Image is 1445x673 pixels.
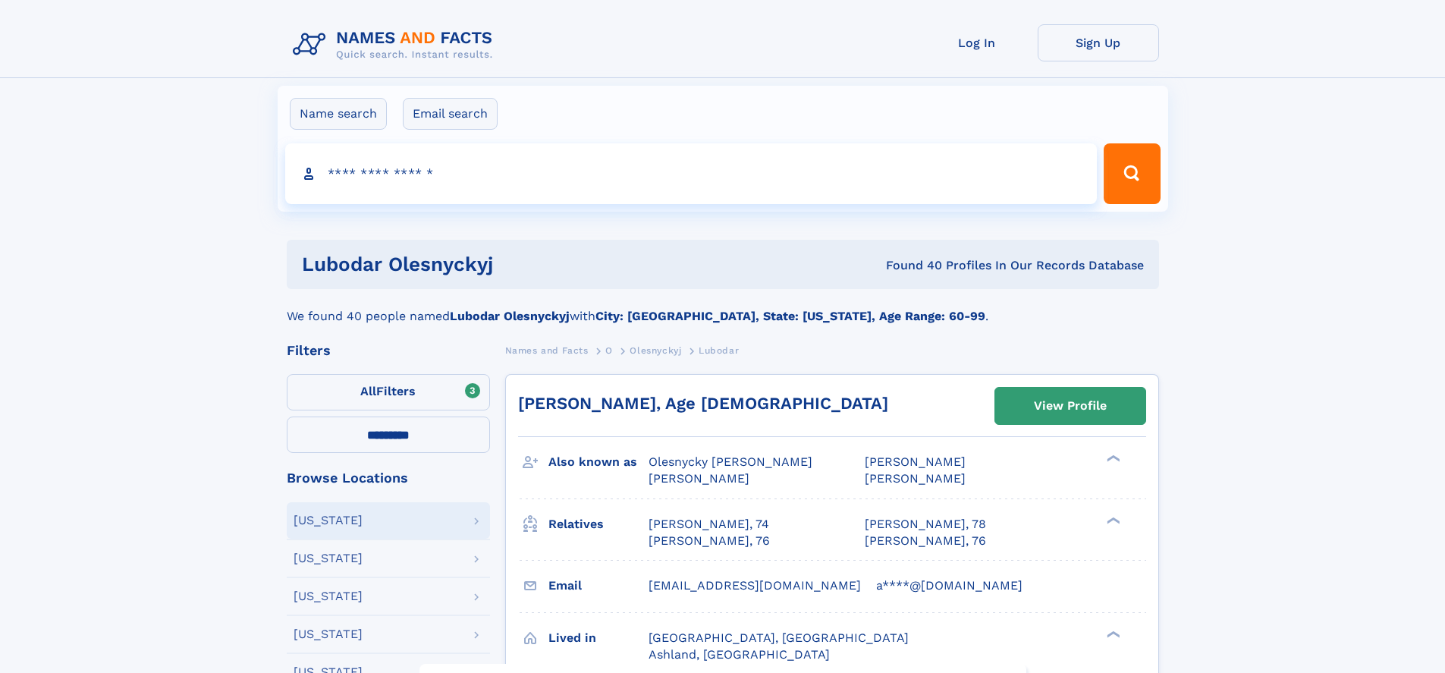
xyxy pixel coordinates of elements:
h3: Email [548,573,649,599]
a: Names and Facts [505,341,589,360]
div: [US_STATE] [294,628,363,640]
a: [PERSON_NAME], 76 [649,533,770,549]
h1: Lubodar Olesnyckyj [302,255,690,274]
label: Name search [290,98,387,130]
h3: Lived in [548,625,649,651]
span: [PERSON_NAME] [865,471,966,486]
h3: Also known as [548,449,649,475]
span: All [360,384,376,398]
span: Ashland, [GEOGRAPHIC_DATA] [649,647,830,662]
b: City: [GEOGRAPHIC_DATA], State: [US_STATE], Age Range: 60-99 [595,309,985,323]
div: [US_STATE] [294,552,363,565]
a: Sign Up [1038,24,1159,61]
input: search input [285,143,1098,204]
a: O [605,341,613,360]
div: View Profile [1034,388,1107,423]
div: ❯ [1103,454,1121,464]
a: [PERSON_NAME], 78 [865,516,986,533]
div: We found 40 people named with . [287,289,1159,325]
a: [PERSON_NAME], Age [DEMOGRAPHIC_DATA] [518,394,888,413]
b: Lubodar Olesnyckyj [450,309,570,323]
div: Browse Locations [287,471,490,485]
div: [US_STATE] [294,590,363,602]
a: Olesnyckyj [630,341,681,360]
label: Email search [403,98,498,130]
span: [EMAIL_ADDRESS][DOMAIN_NAME] [649,578,861,593]
a: Log In [916,24,1038,61]
span: [PERSON_NAME] [649,471,749,486]
img: Logo Names and Facts [287,24,505,65]
div: ❯ [1103,515,1121,525]
h3: Relatives [548,511,649,537]
span: [PERSON_NAME] [865,454,966,469]
div: [US_STATE] [294,514,363,527]
span: Olesnycky [PERSON_NAME] [649,454,812,469]
div: ❯ [1103,629,1121,639]
span: Lubodar [699,345,739,356]
a: [PERSON_NAME], 76 [865,533,986,549]
div: Filters [287,344,490,357]
div: Found 40 Profiles In Our Records Database [690,257,1144,274]
span: Olesnyckyj [630,345,681,356]
a: View Profile [995,388,1145,424]
label: Filters [287,374,490,410]
span: O [605,345,613,356]
span: [GEOGRAPHIC_DATA], [GEOGRAPHIC_DATA] [649,631,909,645]
a: [PERSON_NAME], 74 [649,516,769,533]
button: Search Button [1104,143,1160,204]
